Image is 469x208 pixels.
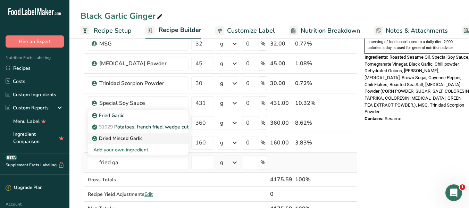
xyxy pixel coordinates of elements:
div: 360.00 [270,119,292,127]
p: Dried Minced Garlic [93,135,143,142]
div: 431.00 [270,99,292,107]
span: Contains: [365,116,384,121]
div: g [220,59,224,68]
span: Recipe Setup [94,26,132,35]
iframe: Intercom live chat [445,184,462,201]
div: 160.00 [270,139,292,147]
input: Add Ingredient [88,156,189,169]
div: 8.62% [295,119,325,127]
section: * The % Daily Value (DV) tells you how much a nutrient in a serving of food contributes to a dail... [368,34,467,51]
span: Recipe Builder [159,25,201,35]
div: [MEDICAL_DATA] Powder [99,59,184,68]
div: Gross Totals [88,176,189,183]
a: Notes & Attachments [374,23,448,39]
div: 0 [270,190,292,198]
a: Customize Label [215,23,275,39]
div: BETA [6,155,17,160]
div: g [220,119,224,127]
div: g [220,158,224,167]
div: 3.83% [295,139,325,147]
span: Notes & Attachments [386,26,448,35]
div: g [220,40,224,48]
div: g [220,139,224,147]
span: Edit [144,191,153,198]
div: 4175.59 [270,175,292,184]
span: 31029 [99,124,113,130]
p: Potatoes, french fried, wedge cut, frozen, unprepared [93,123,233,131]
p: Fried Garlic [93,112,124,119]
div: 30.00 [270,79,292,88]
div: 32.00 [270,40,292,48]
div: Add your own ingredient [88,144,189,156]
div: g [220,79,224,88]
a: Nutrition Breakdown [289,23,360,39]
a: Recipe Setup [81,23,132,39]
div: 100% [295,175,325,184]
a: 31029Potatoes, french fried, wedge cut, frozen, unprepared [88,121,189,133]
div: Black Garlic Ginger [81,10,164,22]
div: Special Soy Sauce [99,99,184,107]
div: Upgrade Plan [6,184,42,191]
span: Ingredients: [365,55,388,60]
span: Sesame [385,116,401,121]
div: 0.77% [295,40,325,48]
a: Recipe Builder [145,22,201,39]
div: 10.32% [295,99,325,107]
a: Fried Garlic [88,110,189,121]
button: Hire an Expert [6,35,64,48]
div: Add your own ingredient [93,146,183,153]
a: Dried Minced Garlic [88,133,189,144]
div: g [220,99,224,107]
div: Recipe Yield Adjustments [88,191,189,198]
div: Trinidad Scorpion Powder [99,79,184,88]
span: 1 [460,184,465,190]
div: 0.72% [295,79,325,88]
div: 45.00 [270,59,292,68]
span: Nutrition Breakdown [301,26,360,35]
div: 1.08% [295,59,325,68]
span: Customize Label [227,26,275,35]
div: MSG [99,40,184,48]
div: Custom Reports [6,104,49,111]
